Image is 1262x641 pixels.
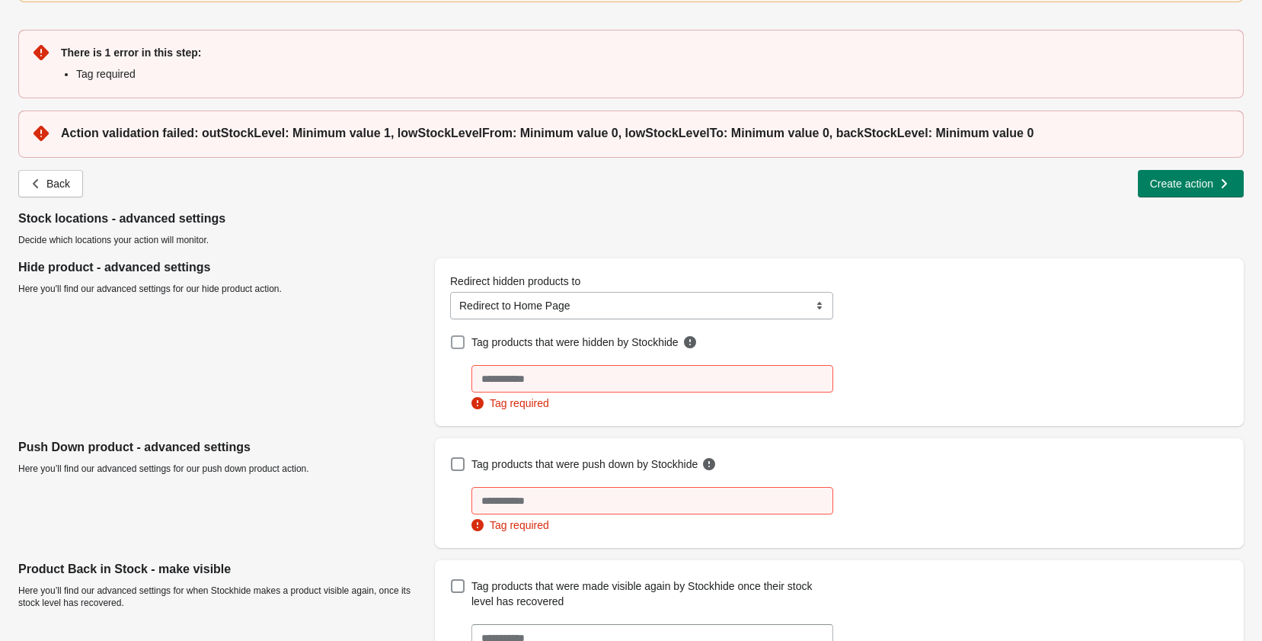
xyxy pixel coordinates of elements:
[471,335,679,350] span: Tag products that were hidden by Stockhide
[1150,178,1213,190] span: Create action
[18,170,83,197] button: Back
[471,579,829,609] span: Tag products that were made visible again by Stockhide once their stock level has recovered
[18,463,423,475] p: Here you’ll find our advanced settings for our push down product action.
[18,234,423,246] p: Decide which locations your action will monitor.
[18,258,423,277] p: Hide product - advanced settings
[61,124,1228,143] h2: Action validation failed: outStockLevel: Minimum value 1, lowStockLevelFrom: Minimum value 0, low...
[18,438,423,457] p: Push Down product - advanced settings
[18,585,423,609] p: Here you’ll find our advanced settings for when Stockhide makes a product visible again, once its...
[450,275,580,287] span: Redirect hidden products to
[18,283,423,295] p: Here you'll find our advanced settings for our hide product action.
[471,396,833,411] div: Tag required
[18,210,423,228] p: Stock locations - advanced settings
[471,518,833,533] div: Tag required
[471,457,698,472] span: Tag products that were push down by Stockhide
[76,66,1228,82] p: Tag required
[46,178,70,190] span: Back
[61,45,1228,60] p: There is 1 error in this step:
[1138,170,1244,197] button: Create action
[18,560,423,579] p: Product Back in Stock - make visible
